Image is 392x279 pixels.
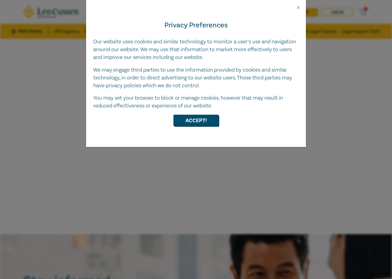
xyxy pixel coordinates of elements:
[93,94,299,110] p: You may set your browser to block or manage cookies, however that may result in reduced effective...
[93,66,299,90] p: We may engage third parties to use the information provided by cookies and similar technology, in...
[93,38,299,61] p: Our website uses cookies and similar technology to monitor a user’s use and navigation around our...
[173,115,219,126] button: Accept!
[296,5,301,10] button: Close
[93,20,299,31] h4: Privacy Preferences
